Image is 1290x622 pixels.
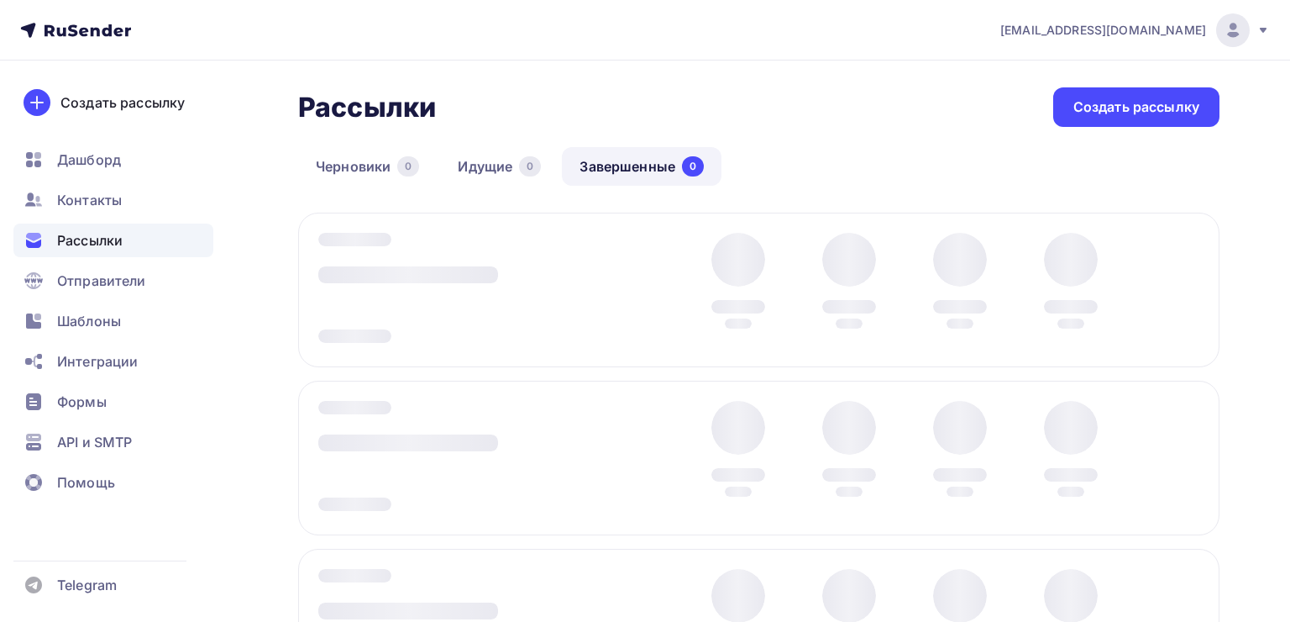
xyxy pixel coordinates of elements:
[57,472,115,493] span: Помощь
[57,230,123,250] span: Рассылки
[13,143,213,177] a: Дашборд
[57,392,107,412] span: Формы
[13,183,213,217] a: Контакты
[1073,98,1199,117] div: Создать рассылку
[57,190,122,210] span: Контакты
[60,92,185,113] div: Создать рассылку
[1000,22,1206,39] span: [EMAIL_ADDRESS][DOMAIN_NAME]
[57,432,132,452] span: API и SMTP
[1000,13,1270,47] a: [EMAIL_ADDRESS][DOMAIN_NAME]
[13,304,213,338] a: Шаблоны
[57,311,121,331] span: Шаблоны
[13,224,213,257] a: Рассылки
[57,271,146,291] span: Отправители
[13,385,213,419] a: Формы
[57,575,117,595] span: Telegram
[298,147,437,186] a: Черновики0
[298,91,436,124] h2: Рассылки
[13,264,213,298] a: Отправители
[562,147,721,186] a: Завершенные0
[57,351,138,372] span: Интеграции
[57,150,121,170] span: Дашборд
[682,156,704,177] div: 0
[397,156,419,177] div: 0
[519,156,541,177] div: 0
[440,147,558,186] a: Идущие0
